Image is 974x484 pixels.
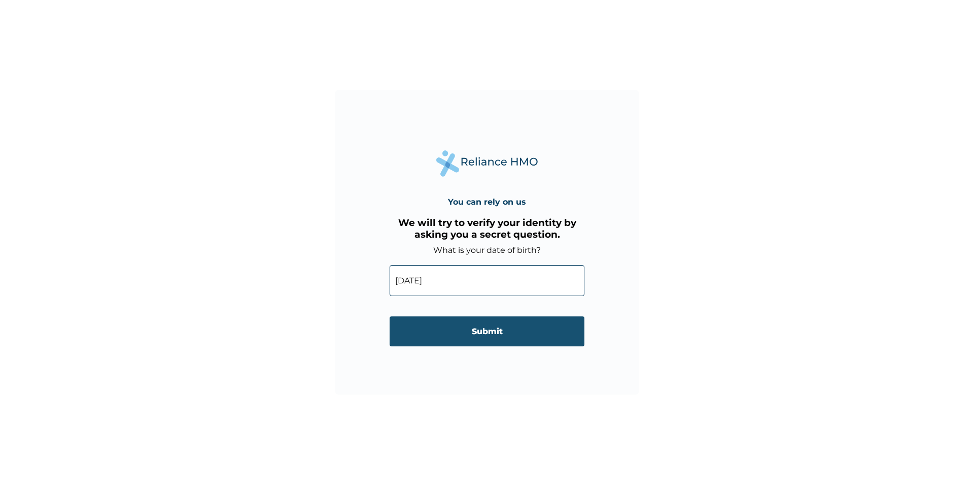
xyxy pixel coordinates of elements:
input: Submit [390,316,584,346]
h4: You can rely on us [448,197,526,207]
h3: We will try to verify your identity by asking you a secret question. [390,217,584,240]
img: Reliance Health's Logo [436,150,538,176]
label: What is your date of birth? [433,245,541,255]
input: DD-MM-YYYY [390,265,584,296]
